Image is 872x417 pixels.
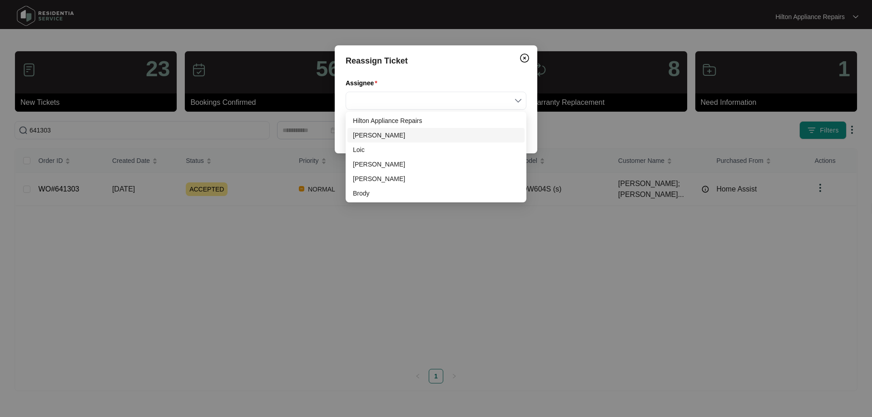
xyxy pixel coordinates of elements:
[353,188,519,198] div: Brody
[347,157,525,172] div: Joel
[353,145,519,155] div: Loic
[347,128,525,142] div: Dean
[346,54,526,67] div: Reassign Ticket
[351,92,521,109] input: Assignee
[353,174,519,184] div: [PERSON_NAME]
[347,142,525,157] div: Loic
[353,116,519,126] div: Hilton Appliance Repairs
[353,130,519,140] div: [PERSON_NAME]
[347,172,525,186] div: Evan
[347,113,525,128] div: Hilton Appliance Repairs
[353,159,519,169] div: [PERSON_NAME]
[517,51,532,65] button: Close
[519,53,530,64] img: closeCircle
[346,78,381,88] label: Assignee
[347,186,525,201] div: Brody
